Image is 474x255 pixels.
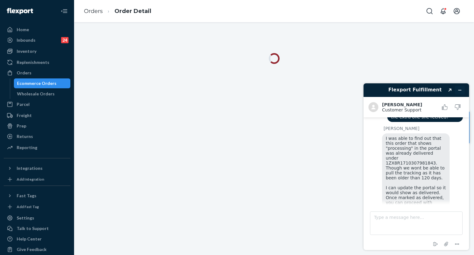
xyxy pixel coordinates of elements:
iframe: Find more information here [359,78,474,255]
div: 24 [61,37,69,43]
div: Fast Tags [17,193,36,199]
button: Fast Tags [4,191,70,201]
div: Ecommerce Orders [17,80,56,86]
div: Settings [17,215,34,221]
a: Replenishments [4,57,70,67]
div: Home [17,27,29,33]
button: Give Feedback [4,245,70,254]
a: Reporting [4,143,70,153]
a: Orders [4,68,70,78]
div: Give Feedback [17,246,47,253]
a: Orders [84,8,103,15]
div: Integrations [17,165,43,171]
ol: breadcrumbs [79,2,156,20]
div: Returns [17,133,33,140]
div: Prep [17,123,26,129]
a: Returns [4,132,70,141]
img: Flexport logo [7,8,33,14]
button: Open notifications [437,5,449,17]
a: Inbounds24 [4,35,70,45]
a: Add Fast Tag [4,203,70,211]
span: Chat [14,4,26,10]
div: Help Center [17,236,42,242]
button: Close Navigation [58,5,70,17]
button: Open Search Box [423,5,436,17]
button: Talk to Support [4,224,70,233]
div: Inventory [17,48,36,54]
div: Add Integration [17,177,44,182]
button: Open account menu [451,5,463,17]
a: Help Center [4,234,70,244]
a: Add Integration [4,176,70,183]
div: Add Fast Tag [17,204,39,209]
div: Freight [17,112,32,119]
button: Integrations [4,163,70,173]
a: Home [4,25,70,35]
a: Ecommerce Orders [14,78,71,88]
a: Inventory [4,46,70,56]
div: Orders [17,70,31,76]
a: Freight [4,111,70,120]
div: Inbounds [17,37,35,43]
div: Reporting [17,144,37,151]
div: Talk to Support [17,225,49,232]
a: Prep [4,121,70,131]
a: Order Detail [114,8,151,15]
div: Parcel [17,101,30,107]
div: Replenishments [17,59,49,65]
a: Settings [4,213,70,223]
a: Wholesale Orders [14,89,71,99]
div: Wholesale Orders [17,91,55,97]
a: Parcel [4,99,70,109]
